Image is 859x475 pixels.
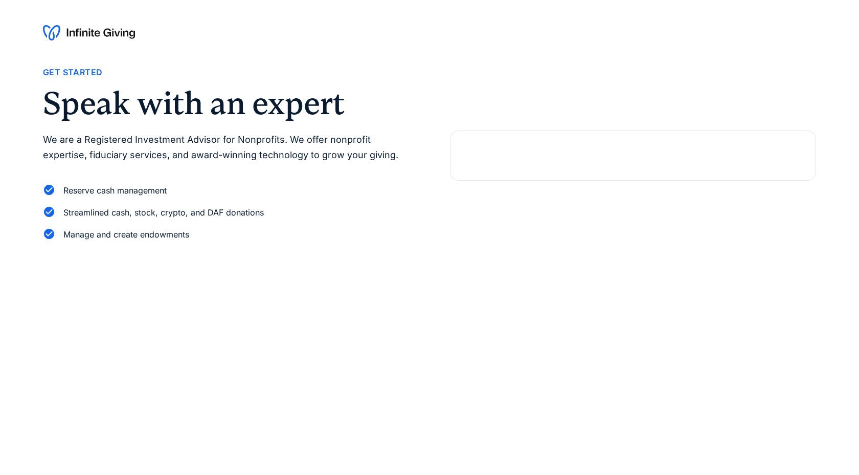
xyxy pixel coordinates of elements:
[63,206,264,220] div: Streamlined cash, stock, crypto, and DAF donations
[43,66,102,79] div: Get Started
[43,88,409,119] h2: Speak with an expert
[43,132,409,163] p: We are a Registered Investment Advisor for Nonprofits. We offer nonprofit expertise, fiduciary se...
[63,184,167,198] div: Reserve cash management
[63,228,189,242] div: Manage and create endowments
